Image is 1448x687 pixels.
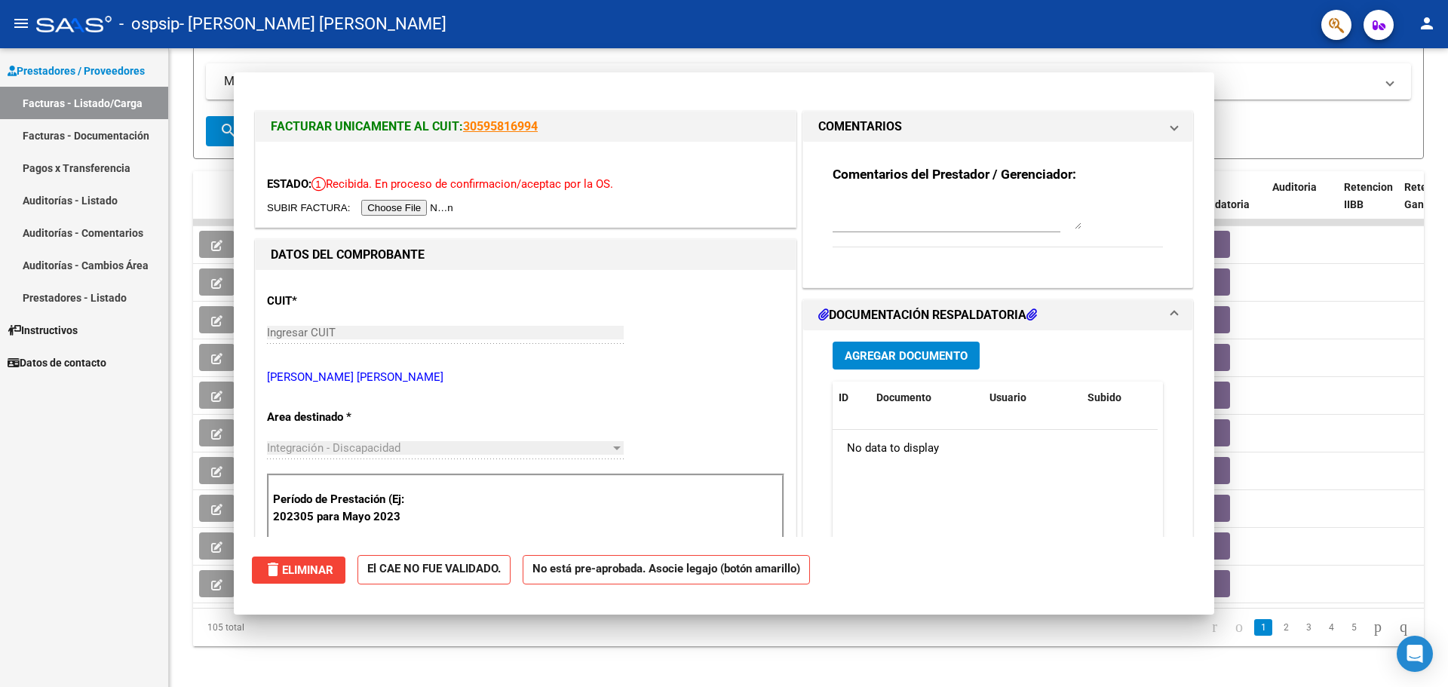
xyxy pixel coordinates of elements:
span: Usuario [989,391,1026,403]
li: page 5 [1342,615,1365,640]
a: go to first page [1205,619,1224,636]
datatable-header-cell: Acción [1157,382,1232,414]
p: [PERSON_NAME] [PERSON_NAME] [267,369,784,386]
a: 5 [1345,619,1363,636]
datatable-header-cell: Auditoria [1266,171,1338,238]
mat-icon: search [219,121,238,140]
span: Eliminar [264,563,333,577]
span: - [PERSON_NAME] [PERSON_NAME] [179,8,446,41]
li: page 2 [1275,615,1297,640]
a: 30595816994 [463,119,538,133]
li: page 1 [1252,615,1275,640]
a: go to next page [1367,619,1388,636]
p: Período de Prestación (Ej: 202305 para Mayo 2023 [273,491,425,525]
span: FACTURAR UNICAMENTE AL CUIT: [271,119,463,133]
span: ESTADO: [267,177,311,191]
mat-panel-title: MAS FILTROS [224,73,1375,90]
span: Integración - Discapacidad [267,441,400,455]
datatable-header-cell: Usuario [983,382,1081,414]
a: 1 [1254,619,1272,636]
mat-icon: delete [264,560,282,578]
mat-expansion-panel-header: DOCUMENTACIÓN RESPALDATORIA [803,300,1192,330]
strong: No está pre-aprobada. Asocie legajo (botón amarillo) [523,555,810,584]
button: Eliminar [252,557,345,584]
div: No data to display [833,430,1158,468]
span: Prestadores / Proveedores [8,63,145,79]
h1: COMENTARIOS [818,118,902,136]
span: ID [839,391,848,403]
div: COMENTARIOS [803,142,1192,287]
a: go to previous page [1229,619,1250,636]
span: Subido [1088,391,1121,403]
h1: DOCUMENTACIÓN RESPALDATORIA [818,306,1037,324]
strong: DATOS DEL COMPROBANTE [271,247,425,262]
datatable-header-cell: Retencion IIBB [1338,171,1398,238]
mat-icon: menu [12,14,30,32]
p: Area destinado * [267,409,422,426]
div: 105 total [193,609,437,646]
p: CUIT [267,293,422,310]
li: page 3 [1297,615,1320,640]
span: Agregar Documento [845,349,968,363]
datatable-header-cell: Doc Respaldatoria [1176,171,1266,238]
datatable-header-cell: Documento [870,382,983,414]
span: Documento [876,391,931,403]
span: Doc Respaldatoria [1182,181,1250,210]
button: Agregar Documento [833,342,980,370]
a: 2 [1277,619,1295,636]
mat-expansion-panel-header: COMENTARIOS [803,112,1192,142]
div: DOCUMENTACIÓN RESPALDATORIA [803,330,1192,643]
strong: Comentarios del Prestador / Gerenciador: [833,167,1076,182]
span: Auditoria [1272,181,1317,193]
strong: El CAE NO FUE VALIDADO. [357,555,511,584]
datatable-header-cell: ID [833,382,870,414]
span: Buscar Comprobante [219,124,369,138]
a: go to last page [1393,619,1414,636]
div: Open Intercom Messenger [1397,636,1433,672]
span: Instructivos [8,322,78,339]
span: Retencion IIBB [1344,181,1393,210]
a: 4 [1322,619,1340,636]
span: Recibida. En proceso de confirmacion/aceptac por la OS. [311,177,613,191]
mat-icon: person [1418,14,1436,32]
datatable-header-cell: Subido [1081,382,1157,414]
li: page 4 [1320,615,1342,640]
span: - ospsip [119,8,179,41]
span: Datos de contacto [8,354,106,371]
a: 3 [1299,619,1318,636]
